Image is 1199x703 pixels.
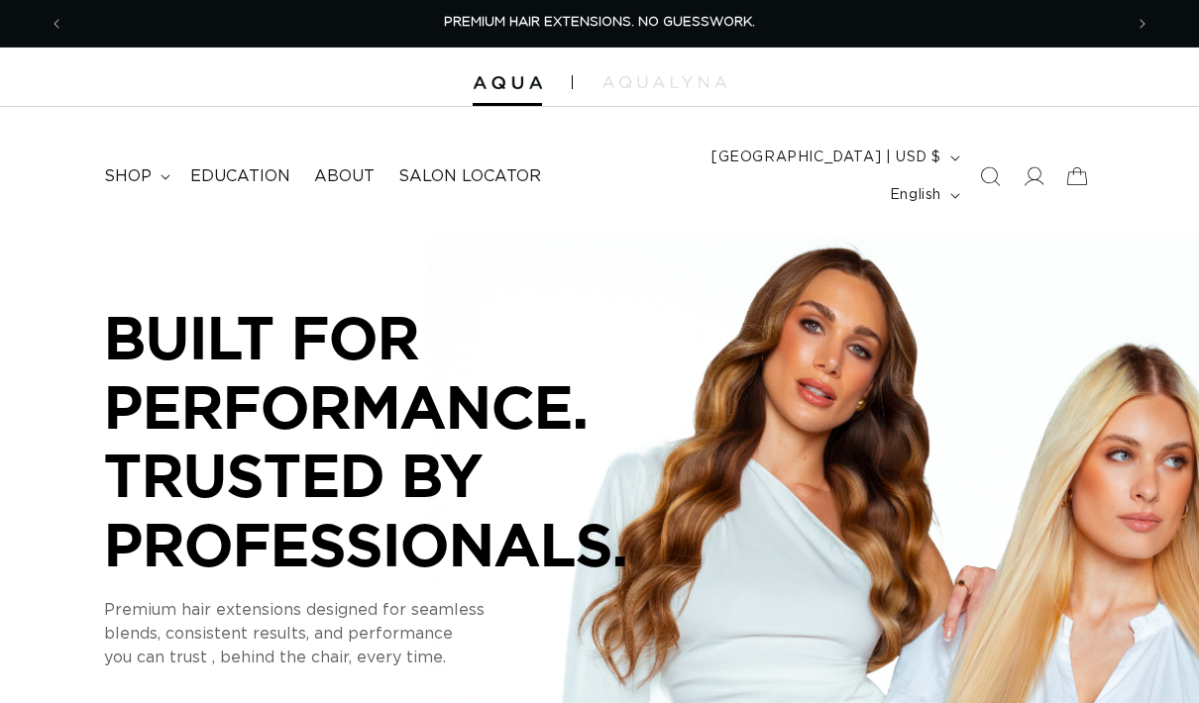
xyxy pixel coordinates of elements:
[398,166,541,187] span: Salon Locator
[104,623,699,647] p: blends, consistent results, and performance
[968,154,1012,198] summary: Search
[104,599,699,623] p: Premium hair extensions designed for seamless
[473,76,542,90] img: Aqua Hair Extensions
[178,154,302,199] a: Education
[302,154,386,199] a: About
[386,154,553,199] a: Salon Locator
[104,303,699,578] p: BUILT FOR PERFORMANCE. TRUSTED BY PROFESSIONALS.
[878,176,968,214] button: English
[104,647,699,670] p: you can trust , behind the chair, every time.
[700,139,968,176] button: [GEOGRAPHIC_DATA] | USD $
[1121,5,1164,43] button: Next announcement
[190,166,290,187] span: Education
[444,16,755,29] span: PREMIUM HAIR EXTENSIONS. NO GUESSWORK.
[92,154,178,199] summary: shop
[890,185,941,206] span: English
[711,148,941,168] span: [GEOGRAPHIC_DATA] | USD $
[602,76,726,88] img: aqualyna.com
[104,166,152,187] span: shop
[35,5,78,43] button: Previous announcement
[314,166,375,187] span: About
